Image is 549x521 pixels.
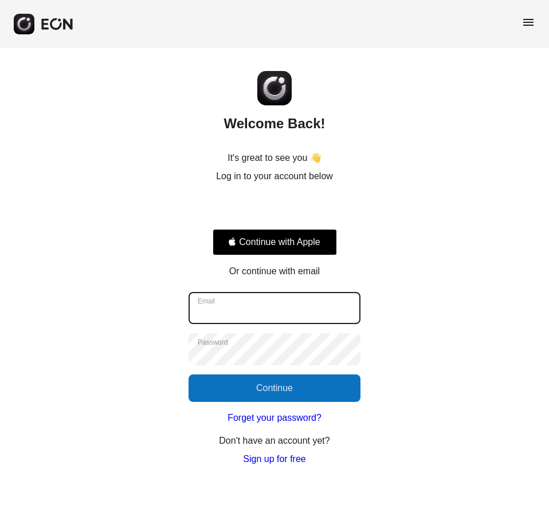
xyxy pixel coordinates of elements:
p: Or continue with email [229,265,320,278]
h2: Welcome Back! [224,115,326,133]
button: Continue [189,374,360,402]
p: Log in to your account below [216,169,333,183]
label: Password [198,338,228,347]
button: Signin with apple ID [213,229,337,255]
p: Don't have an account yet? [219,434,330,448]
label: Email [198,297,215,306]
p: It's great to see you 👋 [228,151,321,165]
iframe: Sign in with Google Button [207,196,343,221]
span: menu [521,15,535,29]
a: Forget your password? [228,411,321,425]
a: Sign up for free [243,452,305,466]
